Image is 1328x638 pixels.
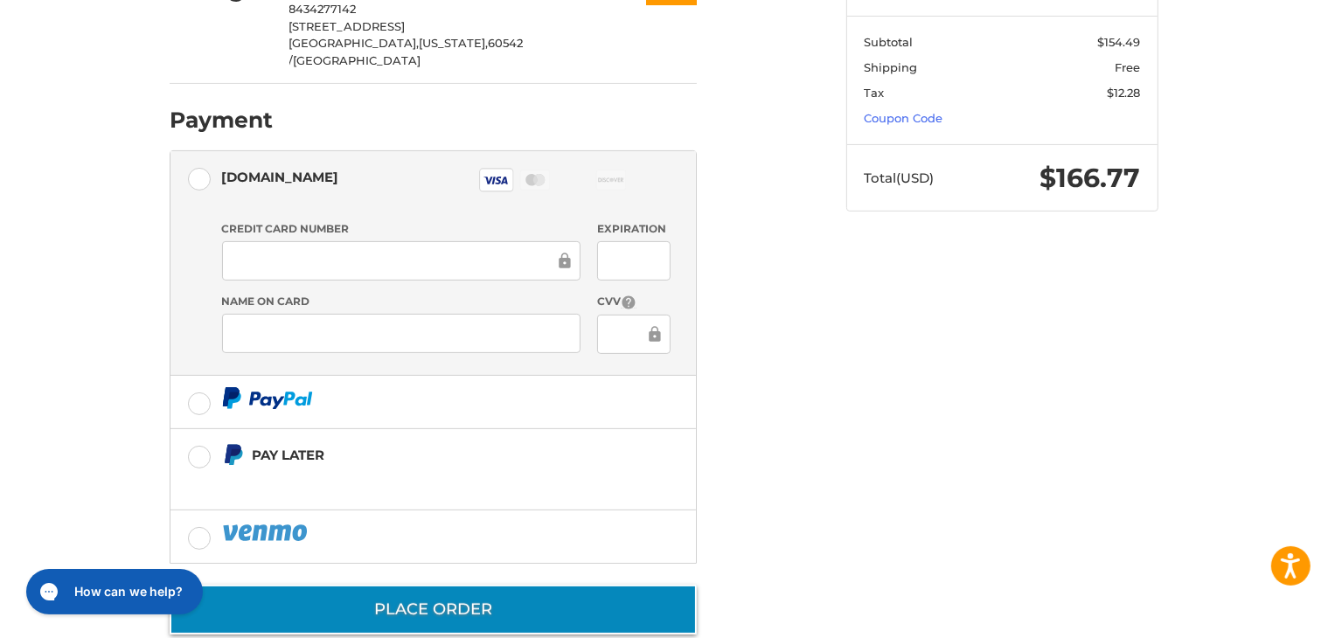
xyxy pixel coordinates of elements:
span: [STREET_ADDRESS] [289,19,406,33]
h2: Payment [170,107,273,134]
span: $12.28 [1108,86,1141,100]
span: [GEOGRAPHIC_DATA] [294,53,421,67]
label: Name on Card [222,294,581,309]
span: Total (USD) [865,170,935,186]
span: Shipping [865,60,918,74]
span: 8434277142 [289,2,357,16]
button: Place Order [170,585,697,635]
iframe: PayPal Message 2 [222,474,588,489]
img: PayPal icon [222,522,311,544]
span: [GEOGRAPHIC_DATA], [289,36,420,50]
span: $154.49 [1098,35,1141,49]
label: Expiration [597,221,670,237]
span: $166.77 [1040,162,1141,194]
img: Pay Later icon [222,444,244,466]
span: Subtotal [865,35,914,49]
img: PayPal icon [222,387,313,409]
a: Coupon Code [865,111,943,125]
label: Credit Card Number [222,221,581,237]
span: 60542 / [289,36,524,67]
span: [US_STATE], [420,36,489,50]
div: [DOMAIN_NAME] [222,163,339,191]
div: Pay Later [252,440,587,469]
label: CVV [597,294,670,310]
iframe: Gorgias live chat messenger [17,563,207,621]
span: Free [1116,60,1141,74]
span: Tax [865,86,885,100]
